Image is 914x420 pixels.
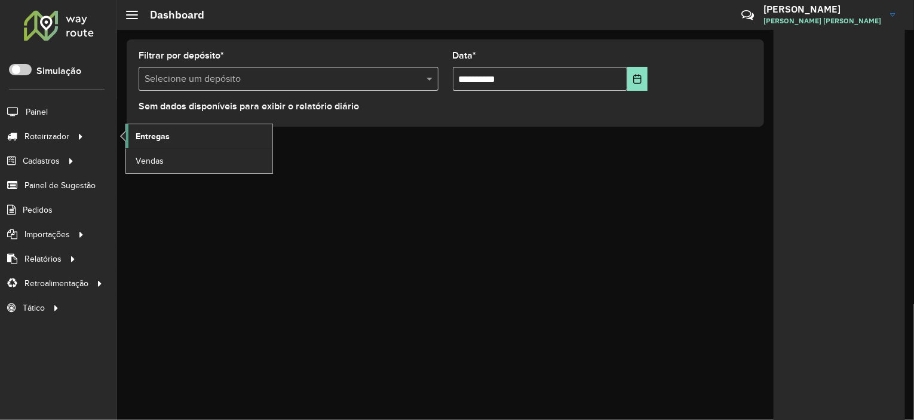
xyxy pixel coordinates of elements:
[36,64,81,78] label: Simulação
[23,155,60,167] span: Cadastros
[138,8,204,22] h2: Dashboard
[126,149,272,173] a: Vendas
[26,106,48,118] span: Painel
[23,204,53,216] span: Pedidos
[24,228,70,241] span: Importações
[24,130,69,143] span: Roteirizador
[24,179,96,192] span: Painel de Sugestão
[627,67,648,91] button: Choose Date
[23,302,45,314] span: Tático
[735,2,760,28] a: Contato Rápido
[763,4,881,15] h3: [PERSON_NAME]
[24,277,88,290] span: Retroalimentação
[763,16,881,26] span: [PERSON_NAME] [PERSON_NAME]
[136,155,164,167] span: Vendas
[453,48,477,63] label: Data
[136,130,170,143] span: Entregas
[126,124,272,148] a: Entregas
[139,48,224,63] label: Filtrar por depósito
[24,253,62,265] span: Relatórios
[139,99,359,114] label: Sem dados disponíveis para exibir o relatório diário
